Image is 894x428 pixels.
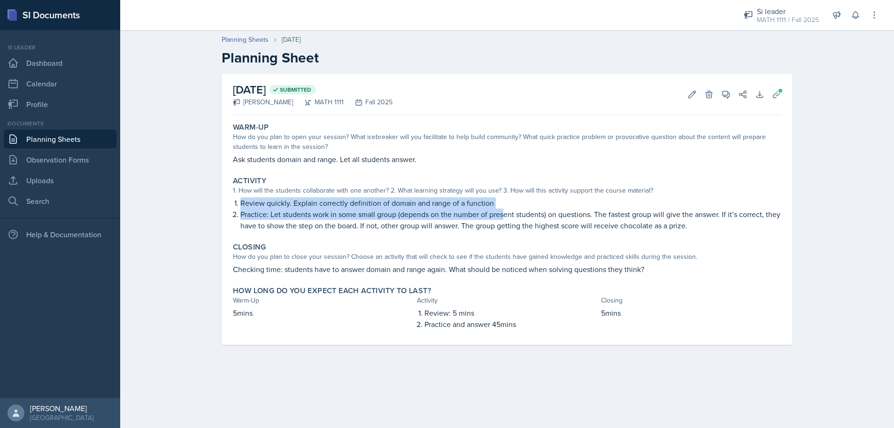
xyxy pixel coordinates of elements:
[4,74,116,93] a: Calendar
[233,132,781,152] div: How do you plan to open your session? What icebreaker will you facilitate to help build community...
[280,86,311,93] span: Submitted
[4,119,116,128] div: Documents
[233,252,781,262] div: How do you plan to close your session? Choose an activity that will check to see if the students ...
[417,296,597,305] div: Activity
[293,97,344,107] div: MATH 1111
[757,6,819,17] div: Si leader
[4,130,116,148] a: Planning Sheets
[757,15,819,25] div: MATH 1111 / Fall 2025
[282,35,301,45] div: [DATE]
[240,197,781,209] p: Review quickly. Explain correctly definition of domain and range of a function
[233,81,393,98] h2: [DATE]
[4,171,116,190] a: Uploads
[240,209,781,231] p: Practice: Let students work in some small group (depends on the number of present students) on qu...
[233,97,293,107] div: [PERSON_NAME]
[4,150,116,169] a: Observation Forms
[222,35,269,45] a: Planning Sheets
[4,43,116,52] div: Si leader
[30,404,93,413] div: [PERSON_NAME]
[233,176,266,186] label: Activity
[233,186,781,195] div: 1. How will the students collaborate with one another? 2. What learning strategy will you use? 3....
[601,296,781,305] div: Closing
[601,307,781,319] p: 5mins
[222,49,793,66] h2: Planning Sheet
[4,54,116,72] a: Dashboard
[424,307,597,319] p: Review: 5 mins
[344,97,393,107] div: Fall 2025
[424,319,597,330] p: Practice and answer 45mins
[4,95,116,114] a: Profile
[4,192,116,210] a: Search
[30,413,93,422] div: [GEOGRAPHIC_DATA]
[233,123,269,132] label: Warm-Up
[233,307,413,319] p: 5mins
[233,264,781,275] p: Checking time: students have to answer domain and range again. What should be noticed when solvin...
[4,225,116,244] div: Help & Documentation
[233,296,413,305] div: Warm-Up
[233,286,431,296] label: How long do you expect each activity to last?
[233,154,781,165] p: Ask students domain and range. Let all students answer.
[233,242,266,252] label: Closing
